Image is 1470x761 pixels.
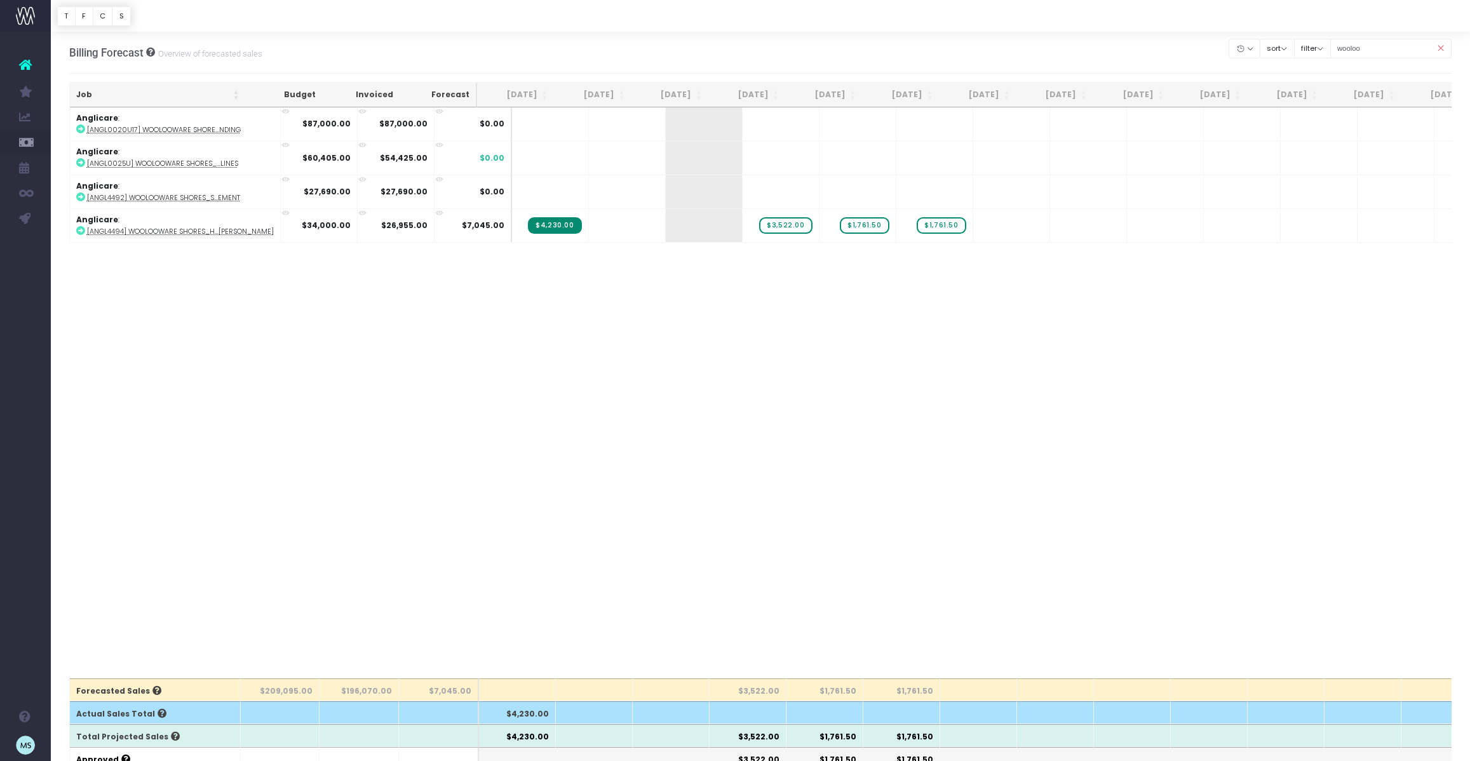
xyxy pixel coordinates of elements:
[302,152,351,163] strong: $60,405.00
[399,678,479,701] th: $7,045.00
[1247,83,1324,107] th: Jun 26: activate to sort column ascending
[76,685,161,697] span: Forecasted Sales
[70,208,281,242] td: :
[785,83,862,107] th: Dec 25: activate to sort column ascending
[840,217,889,234] span: wayahead Sales Forecast Item
[155,46,262,59] small: Overview of forecasted sales
[70,107,281,140] td: :
[70,701,241,724] th: Actual Sales Total
[479,724,556,747] th: $4,230.00
[93,6,113,26] button: C
[1093,83,1170,107] th: Apr 26: activate to sort column ascending
[1330,39,1452,58] input: Search...
[863,724,940,747] th: $1,761.50
[480,152,504,164] span: $0.00
[379,118,428,129] strong: $87,000.00
[320,678,399,701] th: $196,070.00
[480,186,504,198] span: $0.00
[57,6,131,26] div: Vertical button group
[480,118,504,130] span: $0.00
[16,736,35,755] img: images/default_profile_image.png
[786,724,863,747] th: $1,761.50
[70,83,246,107] th: Job: activate to sort column ascending
[302,118,351,129] strong: $87,000.00
[710,678,786,701] th: $3,522.00
[710,724,786,747] th: $3,522.00
[1324,83,1401,107] th: Jul 26: activate to sort column ascending
[528,217,581,234] span: Streamtime Invoice: INV-1330 – Woolooware shores_Heirloom Restaurant Signage
[87,227,274,236] abbr: [ANGL4494] Woolooware shores_Heirloom Restaurant Signage
[380,152,428,163] strong: $54,425.00
[708,83,785,107] th: Nov 25: activate to sort column ascending
[70,175,281,208] td: :
[70,724,241,747] th: Total Projected Sales
[87,193,240,203] abbr: [ANGL4492] Woolooware Shores_Stages 7&8_Communal Areas Styling_Procurement
[112,6,131,26] button: S
[302,220,351,231] strong: $34,000.00
[76,180,118,191] strong: Anglicare
[381,220,428,231] strong: $26,955.00
[75,6,93,26] button: F
[400,83,477,107] th: Forecast
[631,83,708,107] th: Oct 25: activate to sort column ascending
[1294,39,1331,58] button: filter
[1260,39,1295,58] button: sort
[381,186,428,197] strong: $27,690.00
[245,83,322,107] th: Budget
[1016,83,1093,107] th: Mar 26: activate to sort column ascending
[76,112,118,123] strong: Anglicare
[863,678,940,701] th: $1,761.50
[69,46,144,59] span: Billing Forecast
[322,83,399,107] th: Invoiced
[917,217,966,234] span: wayahead Sales Forecast Item
[57,6,76,26] button: T
[87,159,238,168] abbr: [ANGL0025U] Woolooware Shores_Signage Guidelines
[786,678,863,701] th: $1,761.50
[462,220,504,231] span: $7,045.00
[76,146,118,157] strong: Anglicare
[939,83,1016,107] th: Feb 26: activate to sort column ascending
[479,701,556,724] th: $4,230.00
[862,83,939,107] th: Jan 26: activate to sort column ascending
[554,83,631,107] th: Sep 25: activate to sort column ascending
[304,186,351,197] strong: $27,690.00
[241,678,320,701] th: $209,095.00
[477,83,554,107] th: Aug 25: activate to sort column ascending
[70,140,281,174] td: :
[76,214,118,225] strong: Anglicare
[759,217,812,234] span: wayahead Sales Forecast Item
[1170,83,1247,107] th: May 26: activate to sort column ascending
[87,125,241,135] abbr: [ANGL0020U17] Woolooware Shores_Stage 8_Wayfinding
